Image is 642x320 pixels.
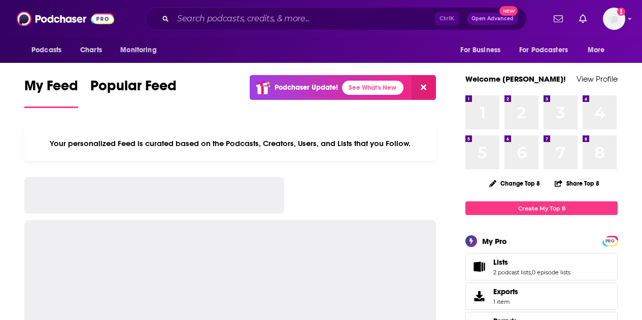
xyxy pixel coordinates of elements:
[173,11,435,27] input: Search podcasts, credits, & more...
[113,41,170,60] button: open menu
[275,83,338,92] p: Podchaser Update!
[80,43,102,57] span: Charts
[482,236,507,246] div: My Pro
[465,282,618,310] a: Exports
[554,173,600,193] button: Share Top 8
[90,77,177,100] span: Popular Feed
[604,237,616,244] a: PRO
[24,77,78,100] span: My Feed
[499,6,518,16] span: New
[493,258,508,267] span: Lists
[603,8,625,30] img: User Profile
[581,41,618,60] button: open menu
[617,8,625,16] svg: Add a profile image
[531,269,532,276] span: ,
[31,43,61,57] span: Podcasts
[145,7,527,30] div: Search podcasts, credits, & more...
[465,253,618,280] span: Lists
[467,13,518,25] button: Open AdvancedNew
[577,74,618,84] a: View Profile
[493,287,518,296] span: Exports
[519,43,568,57] span: For Podcasters
[603,8,625,30] button: Show profile menu
[603,8,625,30] span: Logged in as TrevorC
[465,74,566,84] a: Welcome [PERSON_NAME]!
[588,43,605,57] span: More
[469,289,489,303] span: Exports
[24,126,436,161] div: Your personalized Feed is curated based on the Podcasts, Creators, Users, and Lists that you Follow.
[342,81,403,95] a: See What's New
[90,77,177,108] a: Popular Feed
[493,269,531,276] a: 2 podcast lists
[74,41,108,60] a: Charts
[493,298,518,305] span: 1 item
[469,260,489,274] a: Lists
[493,258,570,267] a: Lists
[453,41,513,60] button: open menu
[465,201,618,215] a: Create My Top 8
[513,41,583,60] button: open menu
[550,10,567,27] a: Show notifications dropdown
[24,41,75,60] button: open menu
[435,12,459,25] span: Ctrl K
[120,43,156,57] span: Monitoring
[575,10,591,27] a: Show notifications dropdown
[532,269,570,276] a: 0 episode lists
[471,16,514,21] span: Open Advanced
[604,237,616,245] span: PRO
[24,77,78,108] a: My Feed
[460,43,500,57] span: For Business
[483,177,546,190] button: Change Top 8
[17,9,114,28] img: Podchaser - Follow, Share and Rate Podcasts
